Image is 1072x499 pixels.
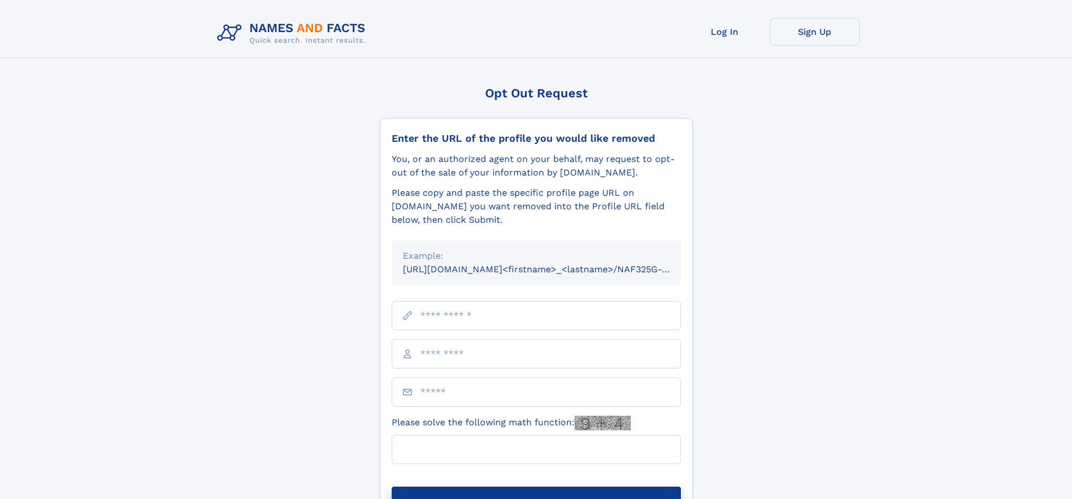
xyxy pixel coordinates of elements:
[392,186,681,227] div: Please copy and paste the specific profile page URL on [DOMAIN_NAME] you want removed into the Pr...
[392,152,681,179] div: You, or an authorized agent on your behalf, may request to opt-out of the sale of your informatio...
[213,18,375,48] img: Logo Names and Facts
[680,18,770,46] a: Log In
[403,264,702,275] small: [URL][DOMAIN_NAME]<firstname>_<lastname>/NAF325G-xxxxxxxx
[392,416,631,430] label: Please solve the following math function:
[770,18,860,46] a: Sign Up
[392,132,681,145] div: Enter the URL of the profile you would like removed
[403,249,670,263] div: Example:
[380,86,693,100] div: Opt Out Request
